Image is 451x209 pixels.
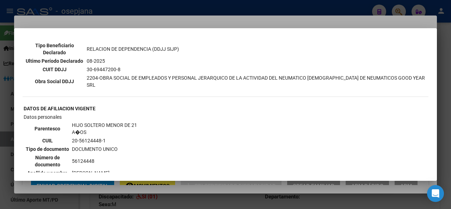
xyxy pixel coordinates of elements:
[24,169,71,177] th: Apellido y nombre
[86,74,428,89] td: 2204-OBRA SOCIAL DE EMPLEADOS Y PERSONAL JERARQUICO DE LA ACTIVIDAD DEL NEUMATICO [DEMOGRAPHIC_DA...
[24,154,71,168] th: Número de documento
[24,137,71,145] th: CUIL
[23,74,86,89] th: Obra Social DDJJ
[72,137,146,145] td: 20-56124448-1
[24,121,71,136] th: Parentesco
[86,57,428,65] td: 08-2025
[86,42,428,56] td: RELACION DE DEPENDENCIA (DDJJ SIJP)
[23,42,86,56] th: Tipo Beneficiario Declarado
[24,106,95,111] b: DATOS DE AFILIACION VIGENTE
[23,66,86,73] th: CUIT DDJJ
[23,57,86,65] th: Ultimo Período Declarado
[24,145,71,153] th: Tipo de documento
[86,66,428,73] td: 30-69447200-8
[72,154,146,168] td: 56124448
[72,121,146,136] td: HIJO SOLTERO MENOR DE 21 A�OS
[72,169,146,177] td: [PERSON_NAME]
[427,185,444,202] div: Open Intercom Messenger
[72,145,146,153] td: DOCUMENTO UNICO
